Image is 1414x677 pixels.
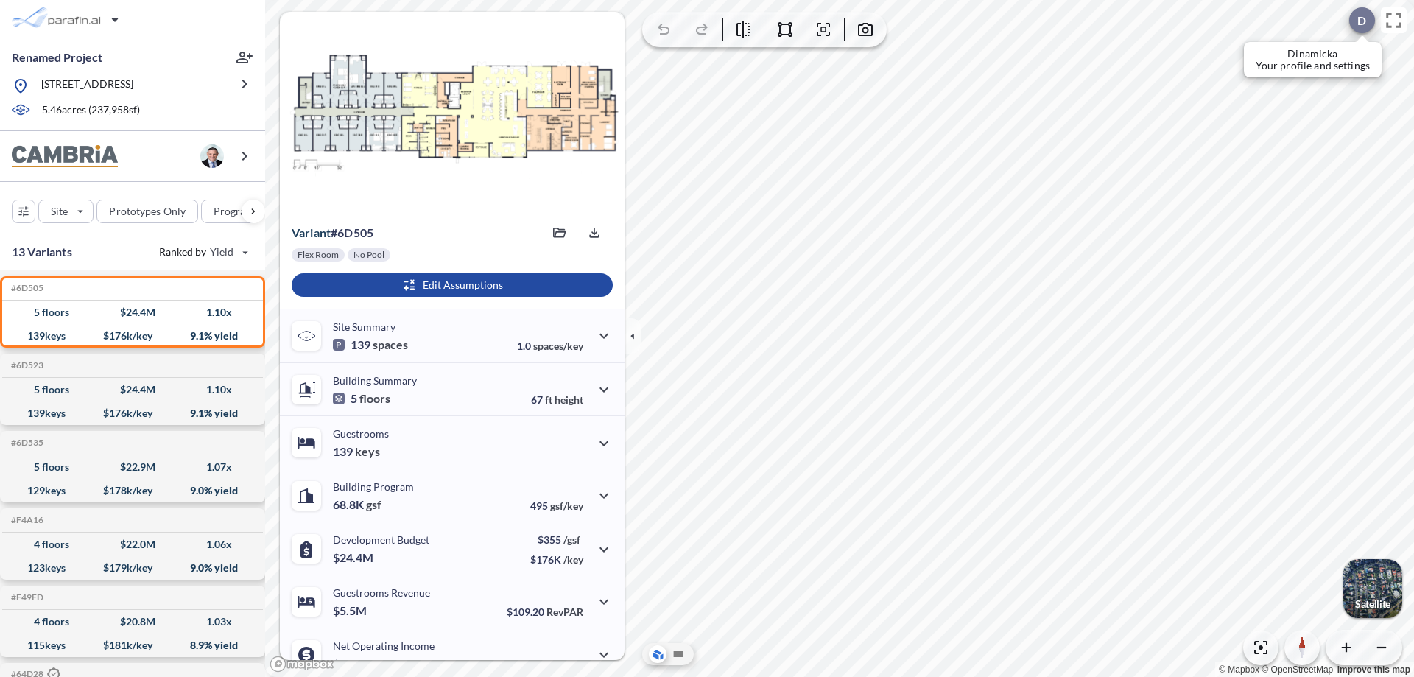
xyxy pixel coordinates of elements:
[533,340,583,352] span: spaces/key
[333,550,376,565] p: $24.4M
[353,249,384,261] p: No Pool
[38,200,94,223] button: Site
[333,391,390,406] p: 5
[333,656,369,671] p: $2.2M
[546,606,583,618] span: RevPAR
[12,49,102,66] p: Renamed Project
[292,273,613,297] button: Edit Assumptions
[507,606,583,618] p: $109.20
[42,102,140,119] p: 5.46 acres ( 237,958 sf)
[530,499,583,512] p: 495
[292,225,373,240] p: # 6d505
[333,427,389,440] p: Guestrooms
[563,533,580,546] span: /gsf
[333,603,369,618] p: $5.5M
[669,645,687,663] button: Site Plan
[41,77,133,95] p: [STREET_ADDRESS]
[1343,559,1402,618] button: Switcher ImageSatellite
[270,656,334,673] a: Mapbox homepage
[333,586,430,599] p: Guestrooms Revenue
[333,533,429,546] p: Development Budget
[366,497,381,512] span: gsf
[373,337,408,352] span: spaces
[200,144,224,168] img: user logo
[530,533,583,546] p: $355
[517,340,583,352] p: 1.0
[423,278,503,292] p: Edit Assumptions
[12,243,72,261] p: 13 Variants
[1337,664,1410,675] a: Improve this map
[8,515,43,525] h5: Click to copy the code
[96,200,198,223] button: Prototypes Only
[201,200,281,223] button: Program
[355,444,380,459] span: keys
[298,249,339,261] p: Flex Room
[12,145,118,168] img: BrandImage
[333,374,417,387] p: Building Summary
[1357,14,1366,27] p: D
[521,659,583,671] p: 40.0%
[147,240,258,264] button: Ranked by Yield
[359,391,390,406] span: floors
[1219,664,1259,675] a: Mapbox
[292,225,331,239] span: Variant
[214,204,255,219] p: Program
[545,393,552,406] span: ft
[1355,598,1390,610] p: Satellite
[530,553,583,566] p: $176K
[1262,664,1333,675] a: OpenStreetMap
[51,204,68,219] p: Site
[1256,48,1370,60] p: Dinamicka
[333,639,435,652] p: Net Operating Income
[210,245,234,259] span: Yield
[109,204,186,219] p: Prototypes Only
[551,659,583,671] span: margin
[550,499,583,512] span: gsf/key
[8,283,43,293] h5: Click to copy the code
[1256,60,1370,71] p: Your profile and settings
[8,592,43,603] h5: Click to copy the code
[1343,559,1402,618] img: Switcher Image
[555,393,583,406] span: height
[563,553,583,566] span: /key
[333,444,380,459] p: 139
[8,438,43,448] h5: Click to copy the code
[649,645,666,663] button: Aerial View
[333,497,381,512] p: 68.8K
[333,337,408,352] p: 139
[531,393,583,406] p: 67
[333,320,395,333] p: Site Summary
[333,480,414,493] p: Building Program
[8,360,43,371] h5: Click to copy the code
